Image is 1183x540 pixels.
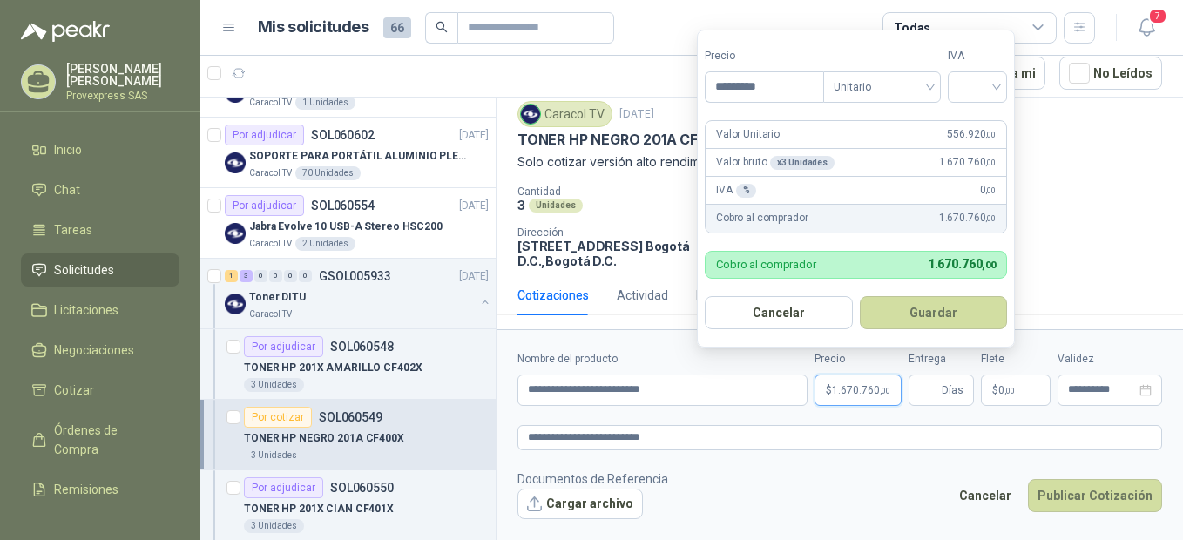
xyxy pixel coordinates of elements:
a: Por adjudicarSOL060554[DATE] Company LogoJabra Evolve 10 USB-A Stereo HSC200Caracol TV2 Unidades [200,188,496,259]
button: 7 [1131,12,1162,44]
p: Toner DITU [249,289,306,306]
p: Caracol TV [249,166,292,180]
label: Entrega [909,351,974,368]
button: Cancelar [705,296,853,329]
div: Actividad [617,286,668,305]
div: Todas [894,18,930,37]
a: Chat [21,173,179,206]
a: Por cotizarSOL060549TONER HP NEGRO 201A CF400X3 Unidades [200,400,496,470]
p: 3 [517,198,525,213]
span: Remisiones [54,480,118,499]
button: Guardar [860,296,1008,329]
a: Remisiones [21,473,179,506]
p: $ 0,00 [981,375,1051,406]
button: Publicar Cotización [1028,479,1162,512]
div: 0 [284,270,297,282]
h1: Mis solicitudes [258,15,369,40]
span: Negociaciones [54,341,134,360]
p: $1.670.760,00 [815,375,902,406]
div: 3 [240,270,253,282]
span: 0 [998,385,1015,395]
a: Órdenes de Compra [21,414,179,466]
a: Inicio [21,133,179,166]
span: ,00 [985,213,996,223]
div: Por adjudicar [244,336,323,357]
span: Solicitudes [54,260,114,280]
div: Por cotizar [244,407,312,428]
div: Cotizaciones [517,286,589,305]
p: TONER HP NEGRO 201A CF400X [517,131,734,149]
a: Cotizar [21,374,179,407]
span: Días [942,375,963,405]
p: [DATE] [619,106,654,123]
p: [DATE] [459,268,489,285]
a: 1 3 0 0 0 0 GSOL005933[DATE] Company LogoToner DITUCaracol TV [225,266,492,321]
a: Por adjudicarSOL060602[DATE] Company LogoSOPORTE PARA PORTÁTIL ALUMINIO PLEGABLE VTACaracol TV70 ... [200,118,496,188]
span: 1.670.760 [832,385,890,395]
p: SOL060554 [311,199,375,212]
div: 1 Unidades [295,96,355,110]
img: Company Logo [225,223,246,244]
div: Caracol TV [517,101,612,127]
span: ,00 [880,386,890,395]
div: 0 [254,270,267,282]
label: Flete [981,351,1051,368]
p: IVA [716,182,756,199]
span: ,00 [982,260,996,271]
a: Solicitudes [21,253,179,287]
span: ,00 [985,186,996,195]
span: ,00 [985,158,996,167]
div: 3 Unidades [244,378,304,392]
span: ,00 [985,130,996,139]
a: Tareas [21,213,179,246]
p: Caracol TV [249,307,292,321]
p: SOL060548 [330,341,394,353]
div: 70 Unidades [295,166,361,180]
img: Company Logo [521,105,540,124]
div: 3 Unidades [244,449,304,462]
span: Inicio [54,140,82,159]
p: Documentos de Referencia [517,469,668,489]
p: TONER HP 201X CIAN CF401X [244,501,394,517]
button: No Leídos [1059,57,1162,90]
p: Cantidad [517,186,743,198]
label: IVA [948,48,1007,64]
p: [DATE] [459,127,489,144]
button: Cargar archivo [517,489,643,520]
p: Valor bruto [716,154,835,171]
div: % [736,184,757,198]
p: SOL060602 [311,129,375,141]
span: 0 [980,182,996,199]
p: TONER HP NEGRO 201A CF400X [244,430,404,447]
span: Órdenes de Compra [54,421,163,459]
span: 1.670.760 [939,210,996,226]
div: Mensajes [696,286,749,305]
p: Caracol TV [249,96,292,110]
span: Cotizar [54,381,94,400]
p: SOPORTE PARA PORTÁTIL ALUMINIO PLEGABLE VTA [249,148,466,165]
div: 0 [269,270,282,282]
span: 1.670.760 [928,257,996,271]
span: 66 [383,17,411,38]
p: [DATE] [459,198,489,214]
p: SOL060549 [319,411,382,423]
p: GSOL005933 [319,270,391,282]
div: 0 [299,270,312,282]
p: Caracol TV [249,237,292,251]
div: x 3 Unidades [770,156,835,170]
div: 1 [225,270,238,282]
img: Logo peakr [21,21,110,42]
p: Valor Unitario [716,126,780,143]
p: Dirección [517,226,706,239]
p: Cobro al comprador [716,210,808,226]
div: Por adjudicar [225,195,304,216]
button: Cancelar [950,479,1021,512]
div: 2 Unidades [295,237,355,251]
span: ,00 [1004,386,1015,395]
label: Precio [815,351,902,368]
img: Company Logo [225,152,246,173]
span: Unitario [834,74,930,100]
p: TONER HP 201X AMARILLO CF402X [244,360,422,376]
img: Company Logo [225,294,246,314]
span: Tareas [54,220,92,240]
